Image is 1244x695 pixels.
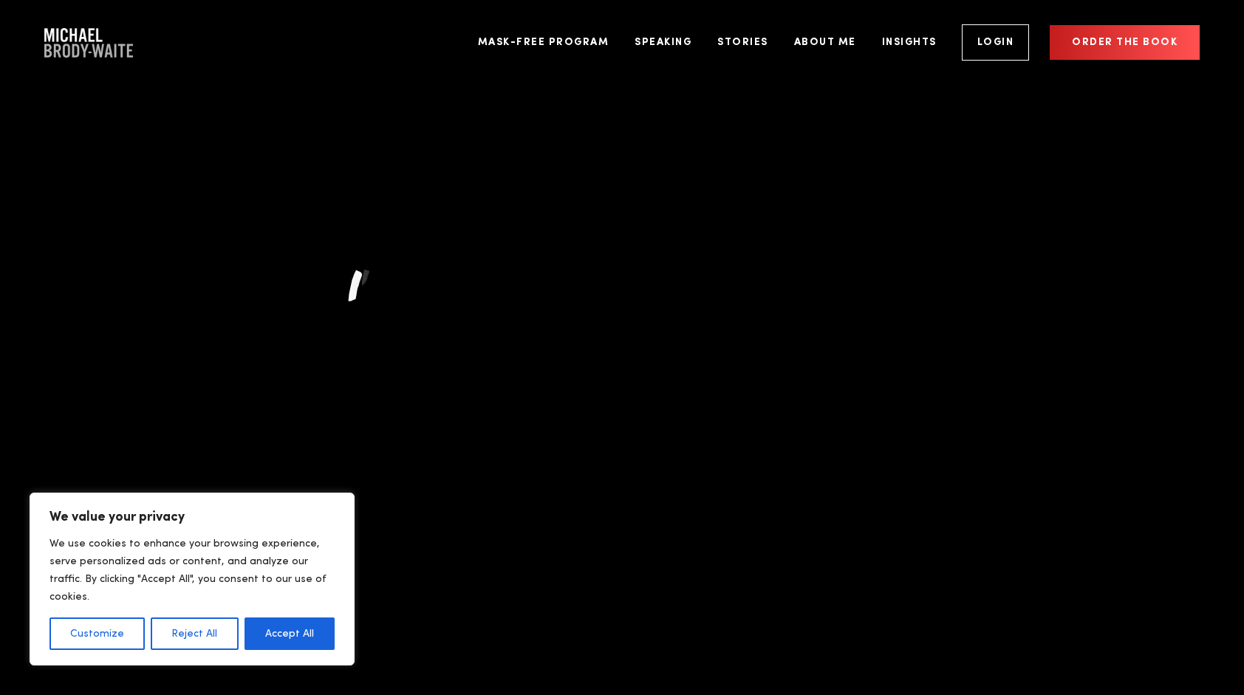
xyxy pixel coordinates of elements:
[49,617,145,650] button: Customize
[623,15,703,70] a: Speaking
[783,15,867,70] a: About Me
[1050,25,1200,60] a: Order the book
[44,28,133,58] a: Company Logo Company Logo
[706,15,779,70] a: Stories
[347,262,360,303] span: I
[245,617,335,650] button: Accept All
[49,508,335,526] p: We value your privacy
[151,617,238,650] button: Reject All
[49,535,335,606] p: We use cookies to enhance your browsing experience, serve personalized ads or content, and analyz...
[360,262,363,303] span: '
[962,24,1030,61] a: Login
[467,15,621,70] a: Mask-Free Program
[871,15,948,70] a: Insights
[30,493,355,665] div: We value your privacy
